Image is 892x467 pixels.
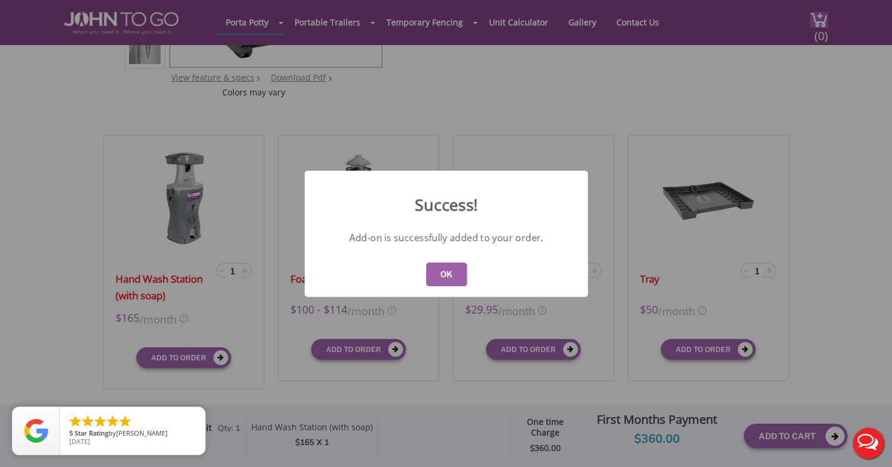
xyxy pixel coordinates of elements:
li:  [68,414,82,428]
img: Review Rating [24,419,48,443]
li:  [81,414,95,428]
button: OK [426,263,466,286]
span: 5 [69,428,73,437]
span: by [69,430,196,438]
span: Star Rating [75,428,108,437]
button: Live Chat [845,420,892,467]
div: Add-on is successfully added to your order. [343,231,549,244]
span: [PERSON_NAME] [116,428,168,437]
li:  [105,414,120,428]
li:  [93,414,107,428]
div: Success! [305,186,588,223]
span: [DATE] [69,437,90,446]
li:  [118,414,132,428]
